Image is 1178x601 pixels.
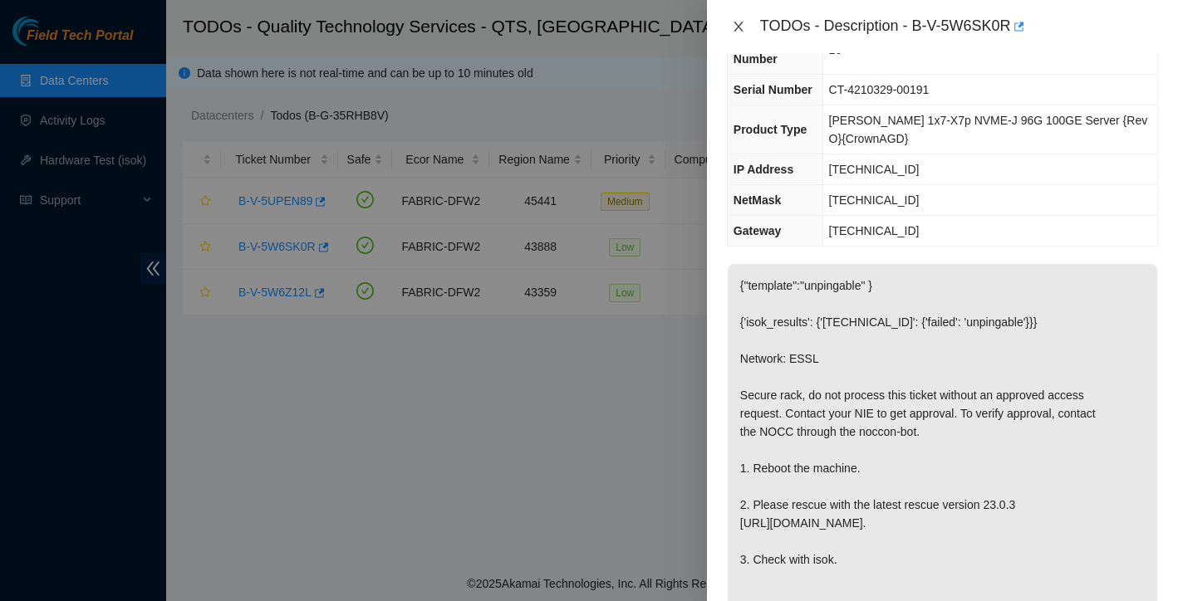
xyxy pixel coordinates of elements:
span: Serial Number [734,83,812,96]
span: [PERSON_NAME] 1x7-X7p NVME-J 96G 100GE Server {Rev O}{CrownAGD} [829,114,1148,145]
span: CT-4210329-00191 [829,83,930,96]
span: Product Type [734,123,807,136]
span: Gateway [734,224,782,237]
span: [TECHNICAL_ID] [829,224,920,237]
span: IP Address [734,163,793,176]
span: NetMask [734,193,782,207]
span: close [732,20,745,33]
span: [TECHNICAL_ID] [829,193,920,207]
div: TODOs - Description - B-V-5W6SK0R [760,13,1158,40]
button: Close [727,19,750,35]
span: [TECHNICAL_ID] [829,163,920,176]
